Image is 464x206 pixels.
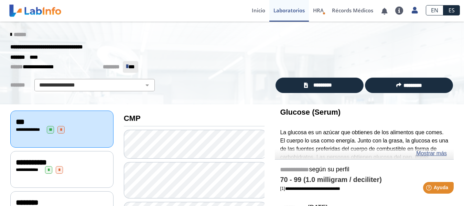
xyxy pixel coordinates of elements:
[124,114,141,123] b: CMP
[313,7,324,14] span: HRA
[280,108,341,116] b: Glucose (Serum)
[443,5,460,15] a: ES
[280,186,340,191] a: [1]
[403,179,456,198] iframe: Help widget launcher
[416,149,447,158] a: Mostrar más
[280,176,449,184] h4: 70 - 99 (1.0 milligram / deciliter)
[426,5,443,15] a: EN
[280,128,449,194] p: La glucosa es un azúcar que obtienes de los alimentos que comes. El cuerpo lo usa como energía. J...
[280,166,449,174] h5: según su perfil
